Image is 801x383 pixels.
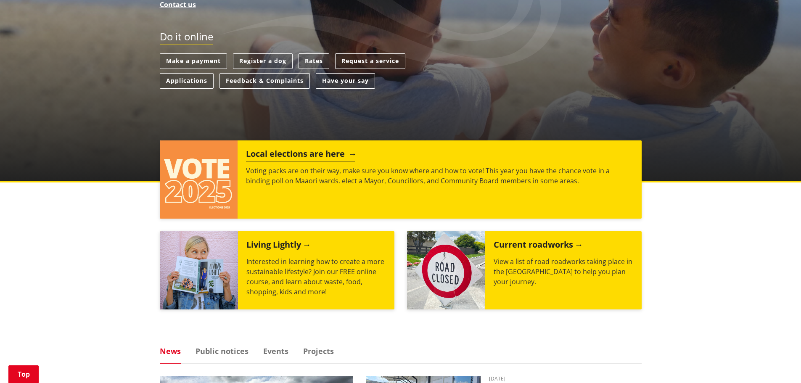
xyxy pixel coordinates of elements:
[160,231,394,309] a: Living Lightly Interested in learning how to create a more sustainable lifestyle? Join our FREE o...
[246,149,355,161] h2: Local elections are here
[246,240,311,252] h2: Living Lightly
[160,31,213,45] h2: Do it online
[160,73,214,89] a: Applications
[299,53,329,69] a: Rates
[263,347,288,355] a: Events
[335,53,405,69] a: Request a service
[246,166,633,186] p: Voting packs are on their way, make sure you know where and how to vote! This year you have the c...
[160,140,238,219] img: Vote 2025
[8,365,39,383] a: Top
[160,140,642,219] a: Local elections are here Voting packs are on their way, make sure you know where and how to vote!...
[494,256,633,287] p: View a list of road roadworks taking place in the [GEOGRAPHIC_DATA] to help you plan your journey.
[407,231,642,309] a: Current roadworks View a list of road roadworks taking place in the [GEOGRAPHIC_DATA] to help you...
[316,73,375,89] a: Have your say
[303,347,334,355] a: Projects
[246,256,386,297] p: Interested in learning how to create a more sustainable lifestyle? Join our FREE online course, a...
[407,231,485,309] img: Road closed sign
[160,53,227,69] a: Make a payment
[196,347,248,355] a: Public notices
[160,347,181,355] a: News
[160,231,238,309] img: Mainstream Green Workshop Series
[219,73,310,89] a: Feedback & Complaints
[762,348,793,378] iframe: Messenger Launcher
[494,240,583,252] h2: Current roadworks
[489,376,642,381] time: [DATE]
[233,53,293,69] a: Register a dog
